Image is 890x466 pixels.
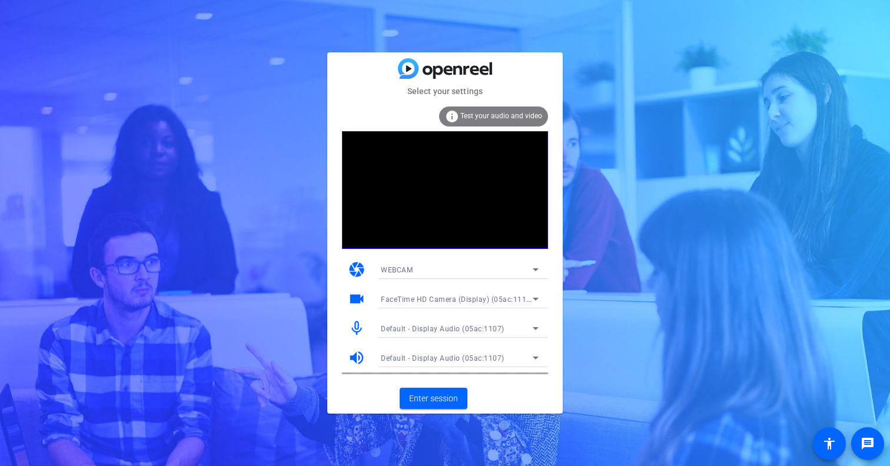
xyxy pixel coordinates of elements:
[460,112,542,120] span: Test your audio and video
[348,319,366,337] mat-icon: mic_none
[348,290,366,308] mat-icon: videocam
[381,325,504,333] span: Default - Display Audio (05ac:1107)
[348,261,366,278] mat-icon: camera
[398,58,492,79] img: blue-gradient.svg
[381,354,504,362] span: Default - Display Audio (05ac:1107)
[822,437,836,451] mat-icon: accessibility
[409,392,458,405] span: Enter session
[861,437,875,451] mat-icon: message
[327,85,563,98] mat-card-subtitle: Select your settings
[445,109,459,124] mat-icon: info
[381,294,533,304] span: FaceTime HD Camera (Display) (05ac:1112)
[400,388,467,409] button: Enter session
[381,266,413,274] span: WEBCAM
[348,349,366,367] mat-icon: volume_up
